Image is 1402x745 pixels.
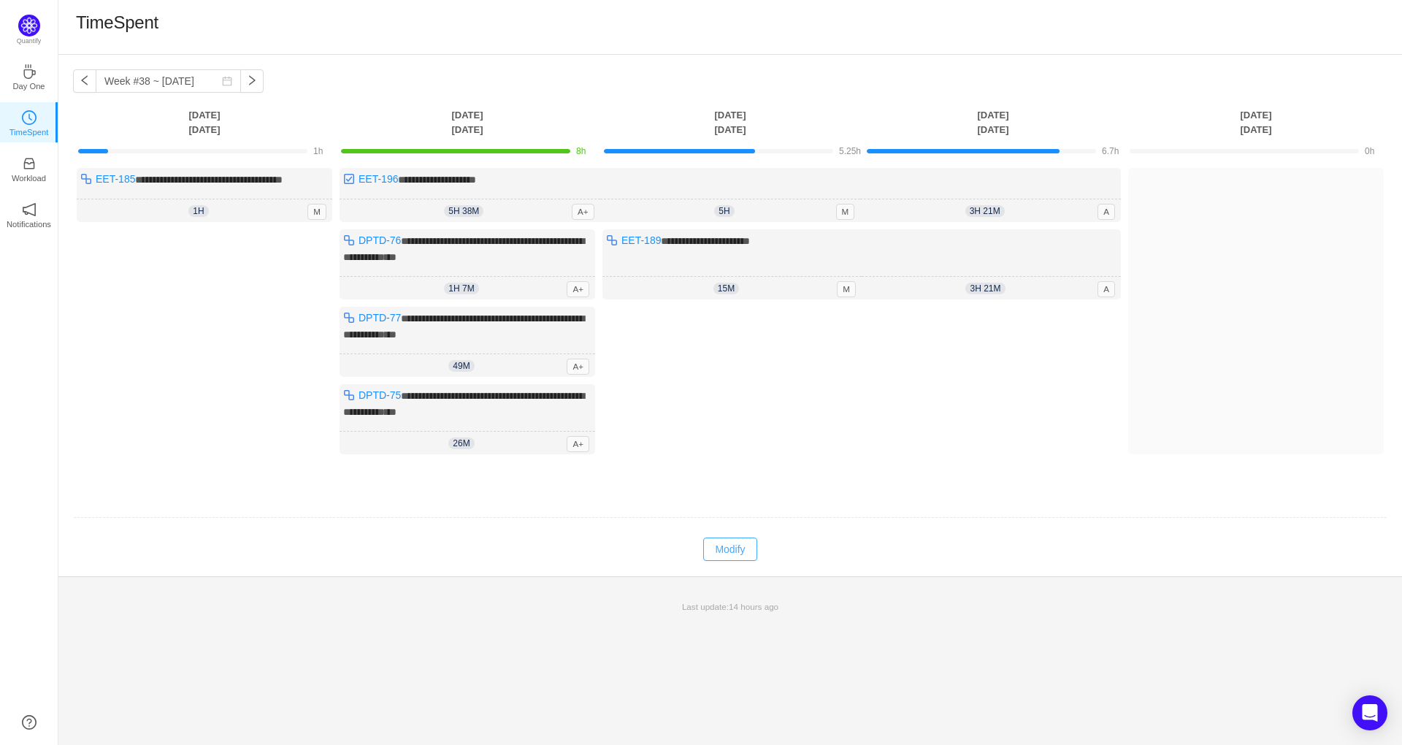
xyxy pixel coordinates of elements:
i: icon: coffee [22,64,37,79]
a: icon: question-circle [22,715,37,730]
i: icon: clock-circle [22,110,37,125]
span: 26m [448,438,474,449]
img: 10316 [606,234,618,246]
span: 5h 38m [444,205,483,217]
span: 15m [713,283,739,294]
span: 14 hours ago [729,602,778,611]
p: Day One [12,80,45,93]
i: icon: calendar [222,76,232,86]
span: A [1098,281,1115,297]
th: [DATE] [DATE] [599,107,862,137]
button: icon: right [240,69,264,93]
a: EET-196 [359,173,398,185]
p: Notifications [7,218,51,231]
p: Quantify [17,37,42,47]
i: icon: notification [22,202,37,217]
a: EET-189 [621,234,661,246]
th: [DATE] [DATE] [862,107,1125,137]
a: icon: clock-circleTimeSpent [22,115,37,129]
i: icon: inbox [22,156,37,171]
span: 49m [448,360,474,372]
img: 10316 [343,234,355,246]
th: [DATE] [DATE] [73,107,336,137]
span: 1h 7m [444,283,478,294]
span: M [307,204,326,220]
span: 1h [313,146,323,156]
th: [DATE] [DATE] [1125,107,1387,137]
a: DPTD-77 [359,312,401,324]
span: 1h [188,205,208,217]
button: icon: left [73,69,96,93]
h1: TimeSpent [76,12,158,34]
span: M [836,204,855,220]
span: 0h [1365,146,1374,156]
img: 10316 [343,389,355,401]
span: 3h 21m [965,205,1005,217]
span: A [1098,204,1115,220]
span: A+ [567,281,589,297]
span: A+ [572,204,594,220]
input: Select a week [96,69,241,93]
span: 8h [576,146,586,156]
a: DPTD-75 [359,389,401,401]
img: 10318 [343,173,355,185]
a: icon: notificationNotifications [22,207,37,221]
span: 5.25h [839,146,861,156]
button: Modify [703,538,756,561]
a: EET-185 [96,173,135,185]
th: [DATE] [DATE] [336,107,599,137]
span: 3h 21m [965,283,1005,294]
a: icon: coffeeDay One [22,69,37,83]
a: icon: inboxWorkload [22,161,37,175]
img: Quantify [18,15,40,37]
span: 5h [714,205,734,217]
div: Open Intercom Messenger [1352,695,1387,730]
span: Last update: [682,602,778,611]
a: DPTD-76 [359,234,401,246]
span: A+ [567,359,589,375]
span: M [837,281,856,297]
p: TimeSpent [9,126,49,139]
span: A+ [567,436,589,452]
img: 10316 [80,173,92,185]
p: Workload [12,172,46,185]
img: 10316 [343,312,355,324]
span: 6.7h [1102,146,1119,156]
